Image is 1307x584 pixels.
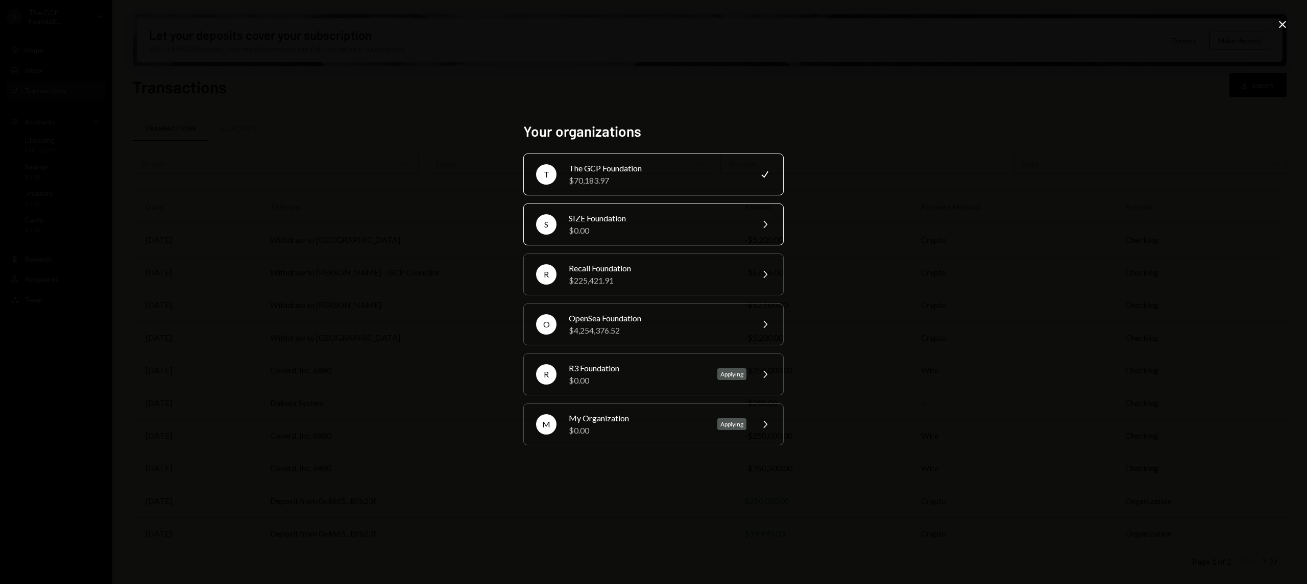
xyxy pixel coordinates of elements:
div: $70,183.97 [569,174,746,187]
h2: Your organizations [523,121,784,141]
div: S [536,214,556,235]
button: RR3 Foundation$0.00Applying [523,353,784,395]
div: Applying [717,418,746,430]
div: SIZE Foundation [569,212,746,224]
div: T [536,164,556,185]
button: MMy Organization$0.00Applying [523,403,784,445]
div: The GCP Foundation [569,162,746,174]
div: R [536,264,556,285]
button: RRecall Foundation$225,421.91 [523,253,784,295]
div: M [536,414,556,435]
button: TThe GCP Foundation$70,183.97 [523,154,784,195]
div: Recall Foundation [569,262,746,274]
div: R3 Foundation [569,362,705,374]
div: $0.00 [569,224,746,237]
button: OOpenSea Foundation$4,254,376.52 [523,303,784,345]
div: OpenSea Foundation [569,312,746,324]
div: R [536,364,556,385]
div: O [536,314,556,335]
div: $0.00 [569,424,705,437]
button: SSIZE Foundation$0.00 [523,204,784,245]
div: My Organization [569,412,705,424]
div: $4,254,376.52 [569,324,746,337]
div: $225,421.91 [569,274,746,287]
div: $0.00 [569,374,705,387]
div: Applying [717,368,746,380]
